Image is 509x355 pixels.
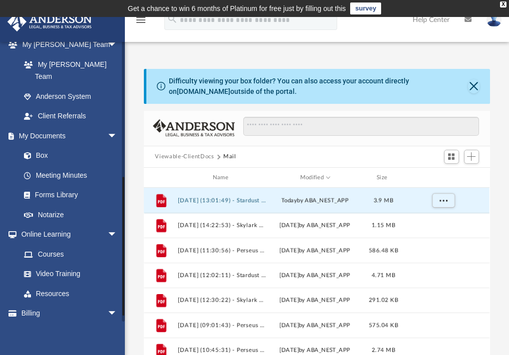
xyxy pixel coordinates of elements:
[271,321,359,330] div: [DATE] by ABA_NEST_APP
[178,247,267,254] button: [DATE] (11:30:56) - Perseus Ventures, LLC - Mail from Pedernales Electric Cooperative, Inc..pdf
[107,225,127,245] span: arrow_drop_down
[271,296,359,305] div: [DATE] by ABA_NEST_APP
[271,346,359,355] div: [DATE] by ABA_NEST_APP
[374,198,394,203] span: 3.9 MB
[135,14,147,26] i: menu
[369,298,398,303] span: 291.02 KB
[107,304,127,324] span: arrow_drop_down
[177,87,230,95] a: [DOMAIN_NAME]
[14,54,122,86] a: My [PERSON_NAME] Team
[178,197,267,204] button: [DATE] (13:01:49) - Stardust Realty, LLC - Mail.pdf
[107,126,127,146] span: arrow_drop_down
[271,271,359,280] div: [DATE] by ABA_NEST_APP
[178,173,266,182] div: Name
[178,347,267,354] button: [DATE] (10:45:31) - Perseus Ventures, LLC - Mail from Perseus Ventures, LLC.pdf
[14,165,132,185] a: Meeting Minutes
[468,79,480,93] button: Close
[178,322,267,329] button: [DATE] (09:01:43) - Perseus Ventures, LLC - Mail from Pedernales Electric Cooperative.pdf
[4,12,95,31] img: Anderson Advisors Platinum Portal
[369,323,398,328] span: 575.04 KB
[350,2,381,14] a: survey
[372,223,396,228] span: 1.15 MB
[464,150,479,164] button: Add
[128,2,346,14] div: Get a chance to win 6 months of Platinum for free just by filling out this
[271,221,359,230] div: [DATE] by ABA_NEST_APP
[148,173,173,182] div: id
[364,173,404,182] div: Size
[271,173,359,182] div: Modified
[7,225,127,245] a: Online Learningarrow_drop_down
[500,1,507,7] div: close
[369,248,398,253] span: 586.48 KB
[167,13,178,24] i: search
[14,106,127,126] a: Client Referrals
[243,117,479,136] input: Search files and folders
[178,272,267,279] button: [DATE] (12:02:11) - Stardust Realty, LLC - Mail from TJM Realty Group - TJM Properties.pdf
[487,12,502,27] img: User Pic
[135,19,147,26] a: menu
[372,273,396,278] span: 4.71 MB
[282,198,297,203] span: today
[169,76,468,97] div: Difficulty viewing your box folder? You can also access your account directly on outside of the p...
[372,348,396,353] span: 2.74 MB
[432,193,455,208] button: More options
[178,222,267,229] button: [DATE] (14:22:53) - Skylark Blue Enterprises, LLC - Mail from [PERSON_NAME].pdf
[14,205,132,225] a: Notarize
[444,150,459,164] button: Switch to Grid View
[178,297,267,304] button: [DATE] (12:30:22) - Skylark Blue Enterprises, LLC - Mail from [GEOGRAPHIC_DATA]®.pdf
[14,146,132,166] a: Box
[7,304,132,324] a: Billingarrow_drop_down
[7,35,127,55] a: My [PERSON_NAME] Teamarrow_drop_down
[7,126,132,146] a: My Documentsarrow_drop_down
[14,86,127,106] a: Anderson System
[107,35,127,55] span: arrow_drop_down
[14,244,127,264] a: Courses
[223,152,236,161] button: Mail
[408,173,478,182] div: id
[271,246,359,255] div: [DATE] by ABA_NEST_APP
[155,152,214,161] button: Viewable-ClientDocs
[14,284,127,304] a: Resources
[271,196,359,205] div: by ABA_NEST_APP
[14,264,122,284] a: Video Training
[14,185,127,205] a: Forms Library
